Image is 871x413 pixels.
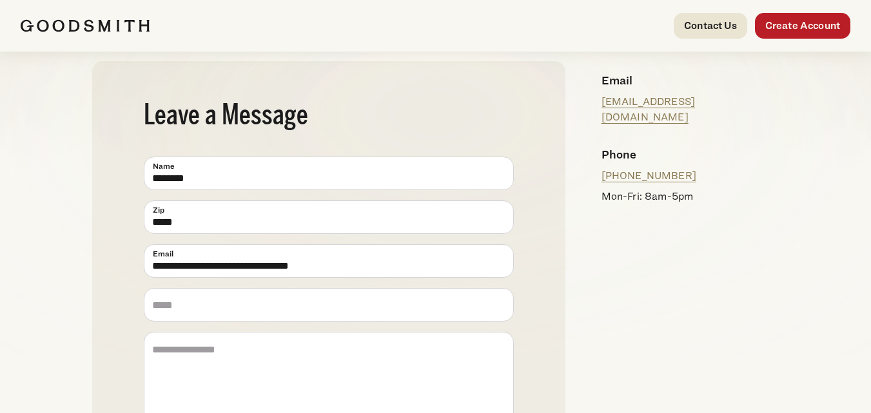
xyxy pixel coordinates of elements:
span: Name [153,160,175,172]
p: Mon-Fri: 8am-5pm [602,189,769,204]
h4: Email [602,72,769,89]
a: Contact Us [674,13,747,39]
img: Goodsmith [21,19,150,32]
h4: Phone [602,146,769,163]
a: [EMAIL_ADDRESS][DOMAIN_NAME] [602,95,695,123]
span: Zip [153,204,164,216]
a: [PHONE_NUMBER] [602,169,696,182]
a: Create Account [755,13,850,39]
span: Email [153,248,173,260]
h2: Leave a Message [144,102,514,131]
